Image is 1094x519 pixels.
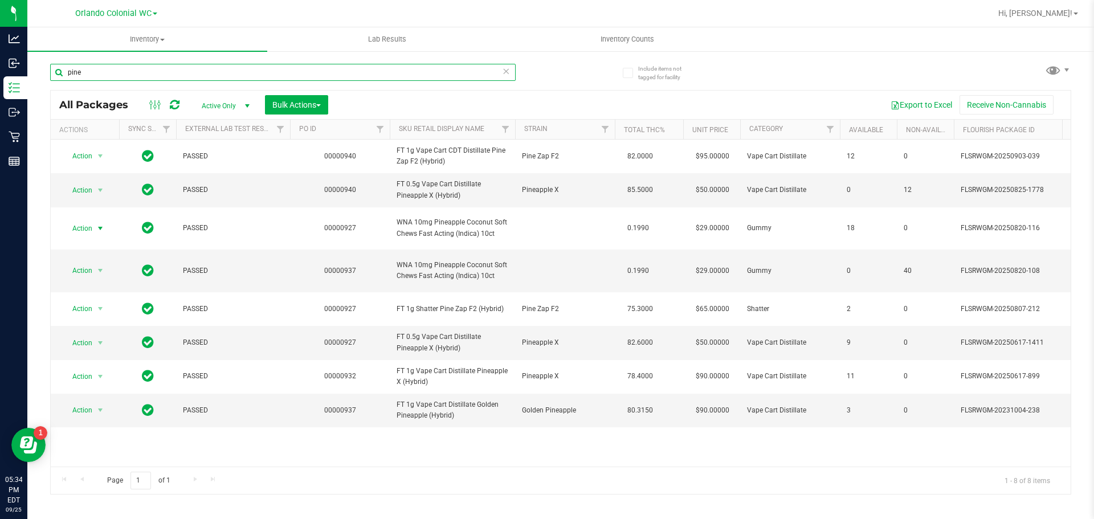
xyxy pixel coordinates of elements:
[961,337,1072,348] span: FLSRWGM-20250617-1411
[747,265,833,276] span: Gummy
[183,337,283,348] span: PASSED
[142,148,154,164] span: In Sync
[62,369,93,385] span: Action
[93,301,108,317] span: select
[690,368,735,385] span: $90.00000
[62,335,93,351] span: Action
[847,185,890,195] span: 0
[27,34,267,44] span: Inventory
[142,402,154,418] span: In Sync
[93,369,108,385] span: select
[324,186,356,194] a: 00000940
[961,223,1072,234] span: FLSRWGM-20250820-116
[142,220,154,236] span: In Sync
[496,120,515,139] a: Filter
[9,33,20,44] inline-svg: Analytics
[183,265,283,276] span: PASSED
[183,304,283,314] span: PASSED
[185,125,275,133] a: External Lab Test Result
[271,120,290,139] a: Filter
[9,156,20,167] inline-svg: Reports
[524,125,548,133] a: Strain
[397,260,508,281] span: WNA 10mg Pineapple Coconut Soft Chews Fast Acting (Indica) 10ct
[904,223,947,234] span: 0
[272,100,321,109] span: Bulk Actions
[397,179,508,201] span: FT 0.5g Vape Cart Distillate Pineapple X (Hybrid)
[97,472,179,489] span: Page of 1
[62,182,93,198] span: Action
[963,126,1035,134] a: Flourish Package ID
[62,263,93,279] span: Action
[142,334,154,350] span: In Sync
[622,182,659,198] span: 85.5000
[93,148,108,164] span: select
[904,265,947,276] span: 40
[324,224,356,232] a: 00000927
[265,95,328,115] button: Bulk Actions
[883,95,960,115] button: Export to Excel
[847,304,890,314] span: 2
[522,371,608,382] span: Pineapple X
[847,265,890,276] span: 0
[399,125,484,133] a: SKU Retail Display Name
[324,338,356,346] a: 00000927
[904,304,947,314] span: 0
[27,27,267,51] a: Inventory
[692,126,728,134] a: Unit Price
[5,475,22,505] p: 05:34 PM EDT
[353,34,422,44] span: Lab Results
[324,406,356,414] a: 00000937
[50,64,516,81] input: Search Package ID, Item Name, SKU, Lot or Part Number...
[93,182,108,198] span: select
[622,263,655,279] span: 0.1990
[749,125,783,133] a: Category
[904,371,947,382] span: 0
[93,402,108,418] span: select
[904,405,947,416] span: 0
[267,27,507,51] a: Lab Results
[130,472,151,489] input: 1
[62,301,93,317] span: Action
[638,64,695,81] span: Include items not tagged for facility
[747,304,833,314] span: Shatter
[998,9,1072,18] span: Hi, [PERSON_NAME]!
[622,334,659,351] span: 82.6000
[522,304,608,314] span: Pine Zap F2
[690,301,735,317] span: $65.00000
[142,182,154,198] span: In Sync
[183,223,283,234] span: PASSED
[183,405,283,416] span: PASSED
[62,402,93,418] span: Action
[585,34,670,44] span: Inventory Counts
[847,151,890,162] span: 12
[960,95,1054,115] button: Receive Non-Cannabis
[821,120,840,139] a: Filter
[904,151,947,162] span: 0
[5,505,22,514] p: 09/25
[747,405,833,416] span: Vape Cart Distillate
[128,125,172,133] a: Sync Status
[142,301,154,317] span: In Sync
[904,185,947,195] span: 12
[747,371,833,382] span: Vape Cart Distillate
[507,27,747,51] a: Inventory Counts
[622,220,655,236] span: 0.1990
[62,148,93,164] span: Action
[397,366,508,387] span: FT 1g Vape Cart Distillate Pineapple X (Hybrid)
[522,185,608,195] span: Pineapple X
[93,335,108,351] span: select
[371,120,390,139] a: Filter
[93,220,108,236] span: select
[299,125,316,133] a: PO ID
[324,152,356,160] a: 00000940
[995,472,1059,489] span: 1 - 8 of 8 items
[142,263,154,279] span: In Sync
[690,263,735,279] span: $29.00000
[34,426,47,440] iframe: Resource center unread badge
[397,145,508,167] span: FT 1g Vape Cart CDT Distillate Pine Zap F2 (Hybrid)
[75,9,152,18] span: Orlando Colonial WC
[142,368,154,384] span: In Sync
[596,120,615,139] a: Filter
[622,301,659,317] span: 75.3000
